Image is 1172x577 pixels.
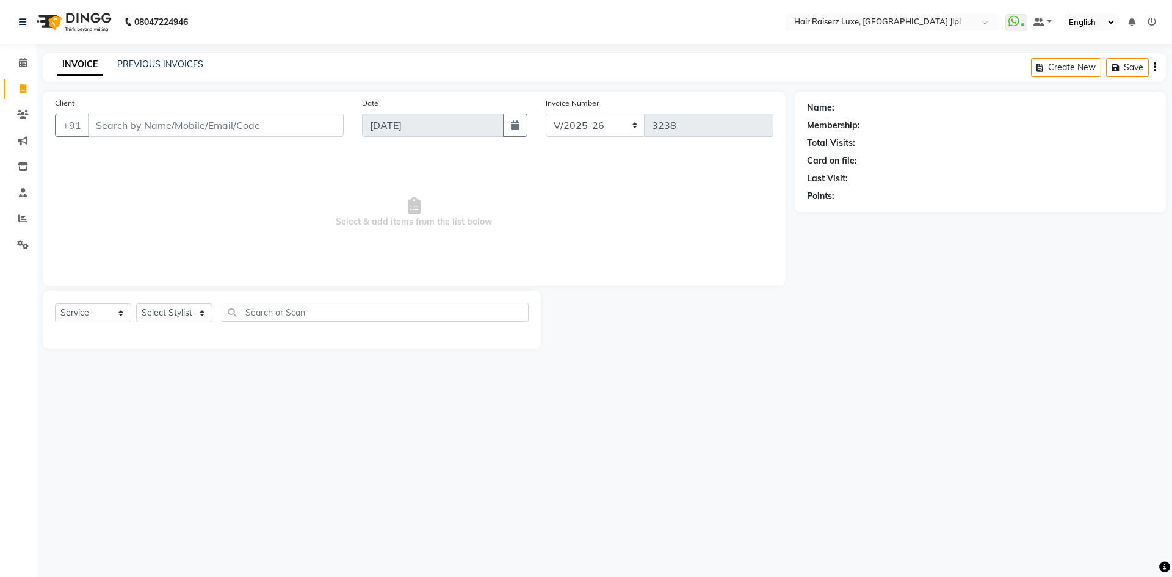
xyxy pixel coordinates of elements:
span: Select & add items from the list below [55,151,773,274]
b: 08047224946 [134,5,188,39]
label: Client [55,98,74,109]
input: Search or Scan [222,303,529,322]
img: logo [31,5,115,39]
div: Membership: [807,119,860,132]
div: Total Visits: [807,137,855,150]
button: Save [1106,58,1149,77]
div: Points: [807,190,834,203]
button: Create New [1031,58,1101,77]
a: INVOICE [57,54,103,76]
a: PREVIOUS INVOICES [117,59,203,70]
div: Name: [807,101,834,114]
label: Date [362,98,378,109]
div: Last Visit: [807,172,848,185]
label: Invoice Number [546,98,599,109]
button: +91 [55,114,89,137]
div: Card on file: [807,154,857,167]
input: Search by Name/Mobile/Email/Code [88,114,344,137]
